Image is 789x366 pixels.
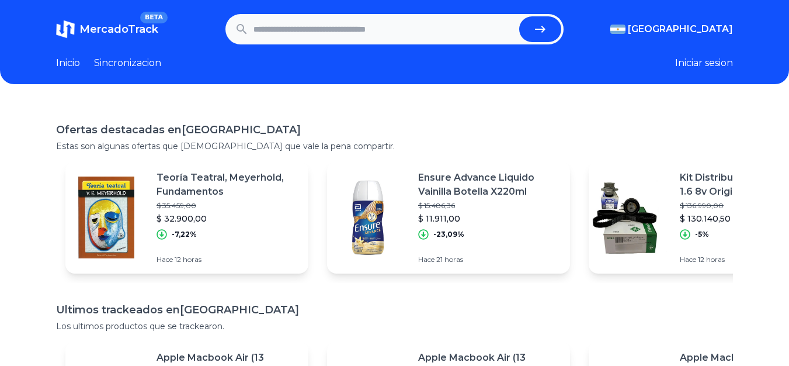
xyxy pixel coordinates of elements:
[56,302,733,318] h1: Ultimos trackeados en [GEOGRAPHIC_DATA]
[418,213,561,225] p: $ 11.911,00
[695,230,709,239] p: -5%
[140,12,168,23] span: BETA
[610,22,733,36] button: [GEOGRAPHIC_DATA]
[56,56,80,70] a: Inicio
[418,171,561,199] p: Ensure Advance Liquido Vainilla Botella X220ml
[628,22,733,36] span: [GEOGRAPHIC_DATA]
[327,177,409,258] img: Featured image
[56,140,733,152] p: Estas son algunas ofertas que [DEMOGRAPHIC_DATA] que vale la pena compartir.
[56,20,75,39] img: MercadoTrack
[675,56,733,70] button: Iniciar sesion
[589,177,670,258] img: Featured image
[433,230,464,239] p: -23,09%
[418,255,561,264] p: Hace 21 horas
[327,161,570,274] a: Featured imageEnsure Advance Liquido Vainilla Botella X220ml$ 15.486,36$ 11.911,00-23,09%Hace 21 ...
[157,201,299,210] p: $ 35.459,00
[65,161,308,274] a: Featured imageTeoría Teatral, Meyerhold, Fundamentos$ 35.459,00$ 32.900,00-7,22%Hace 12 horas
[157,255,299,264] p: Hace 12 horas
[157,213,299,225] p: $ 32.900,00
[65,177,147,258] img: Featured image
[56,320,733,332] p: Los ultimos productos que se trackearon.
[418,201,561,210] p: $ 15.486,36
[56,20,158,39] a: MercadoTrackBETA
[56,122,733,138] h1: Ofertas destacadas en [GEOGRAPHIC_DATA]
[172,230,197,239] p: -7,22%
[610,25,625,34] img: Argentina
[94,56,161,70] a: Sincronizacion
[79,23,158,36] span: MercadoTrack
[157,171,299,199] p: Teoría Teatral, Meyerhold, Fundamentos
